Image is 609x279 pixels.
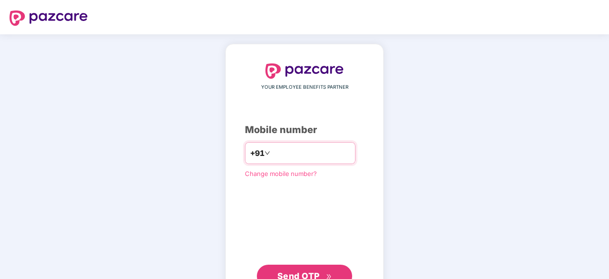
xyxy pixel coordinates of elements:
a: Change mobile number? [245,170,317,177]
img: logo [265,63,344,79]
div: Mobile number [245,123,364,137]
span: YOUR EMPLOYEE BENEFITS PARTNER [261,83,348,91]
span: +91 [250,147,264,159]
span: down [264,150,270,156]
img: logo [10,10,88,26]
